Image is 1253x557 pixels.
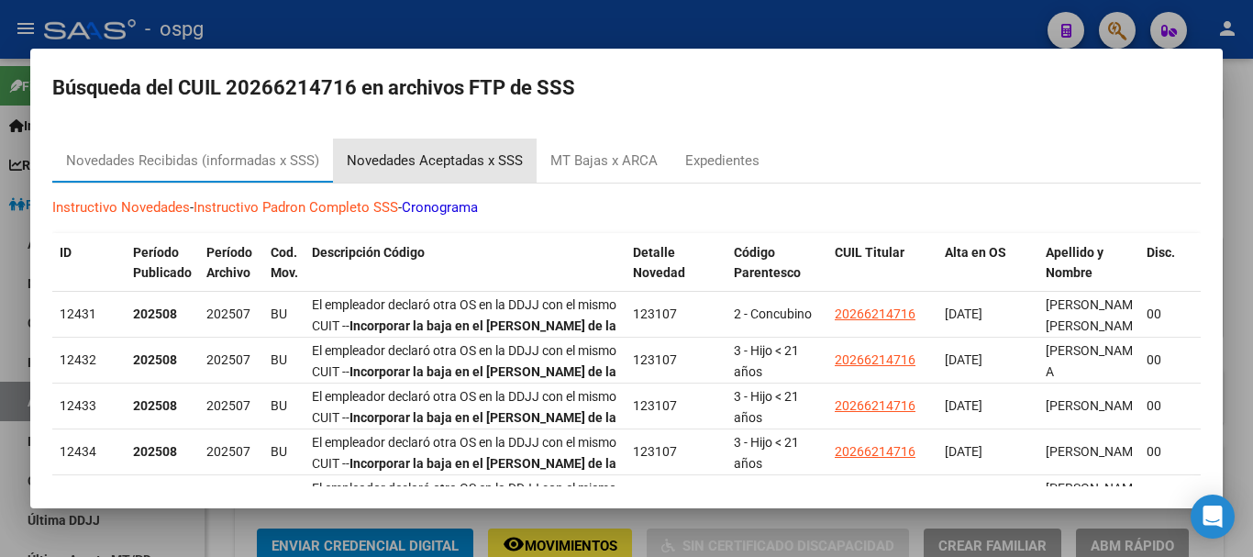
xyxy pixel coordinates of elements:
[133,352,177,367] strong: 202508
[835,245,904,260] span: CUIL Titular
[263,233,305,314] datatable-header-cell: Cod. Mov.
[633,245,685,281] span: Detalle Novedad
[726,233,827,314] datatable-header-cell: Código Parentesco
[305,233,626,314] datatable-header-cell: Descripción Código
[835,352,915,367] span: 20266214716
[66,150,319,172] div: Novedades Recibidas (informadas x SSS)
[312,410,616,467] strong: Incorporar la baja en el [PERSON_NAME] de la obra social. Verificar si el empleador declaro [DOMA...
[685,150,760,172] div: Expedientes
[937,233,1038,314] datatable-header-cell: Alta en OS
[945,352,982,367] span: [DATE]
[206,306,250,321] span: 202507
[133,306,177,321] strong: 202508
[60,306,96,321] span: 12431
[312,364,616,421] strong: Incorporar la baja en el [PERSON_NAME] de la obra social. Verificar si el empleador declaro [DOMA...
[271,398,287,413] span: BU
[52,199,190,216] a: Instructivo Novedades
[312,318,616,375] strong: Incorporar la baja en el [PERSON_NAME] de la obra social. Verificar si el empleador declaro [DOMA...
[734,306,812,321] span: 2 - Concubino
[52,197,1201,218] p: - -
[1046,343,1144,400] span: [PERSON_NAME] A [PERSON_NAME]
[60,398,96,413] span: 12433
[734,343,799,379] span: 3 - Hijo < 21 años
[312,245,425,260] span: Descripción Código
[827,233,937,314] datatable-header-cell: CUIL Titular
[835,398,915,413] span: 20266214716
[1046,398,1144,413] span: [PERSON_NAME]
[271,352,287,367] span: BU
[734,245,801,281] span: Código Parentesco
[1147,304,1187,325] div: 00
[1046,245,1103,281] span: Apellido y Nombre
[1139,233,1194,314] datatable-header-cell: Disc.
[271,306,287,321] span: BU
[133,398,177,413] strong: 202508
[271,245,298,281] span: Cod. Mov.
[133,245,192,281] span: Período Publicado
[1147,395,1187,417] div: 00
[1147,441,1187,462] div: 00
[133,444,177,459] strong: 202508
[1046,444,1144,459] span: [PERSON_NAME]
[194,199,398,216] a: Instructivo Padron Completo SSS
[835,306,915,321] span: 20266214716
[626,233,726,314] datatable-header-cell: Detalle Novedad
[52,233,126,314] datatable-header-cell: ID
[633,306,677,321] span: 123107
[199,233,263,314] datatable-header-cell: Período Archivo
[126,233,199,314] datatable-header-cell: Período Publicado
[1046,481,1144,517] span: [PERSON_NAME] [PERSON_NAME]
[835,444,915,459] span: 20266214716
[734,435,799,471] span: 3 - Hijo < 21 años
[945,444,982,459] span: [DATE]
[312,435,616,512] span: El empleador declaró otra OS en la DDJJ con el mismo CUIT -- -- OS ddjj
[1147,245,1175,260] span: Disc.
[1191,495,1235,539] div: Open Intercom Messenger
[312,343,616,420] span: El empleador declaró otra OS en la DDJJ con el mismo CUIT -- -- OS ddjj
[945,398,982,413] span: [DATE]
[945,306,982,321] span: [DATE]
[312,297,616,374] span: El empleador declaró otra OS en la DDJJ con el mismo CUIT -- -- OS ddjj
[206,352,250,367] span: 202507
[1046,297,1144,333] span: [PERSON_NAME] [PERSON_NAME]
[633,398,677,413] span: 123107
[550,150,658,172] div: MT Bajas x ARCA
[1038,233,1139,314] datatable-header-cell: Apellido y Nombre
[206,444,250,459] span: 202507
[945,245,1006,260] span: Alta en OS
[402,199,478,216] a: Cronograma
[271,444,287,459] span: BU
[633,352,677,367] span: 123107
[1147,350,1187,371] div: 00
[206,245,252,281] span: Período Archivo
[206,398,250,413] span: 202507
[734,389,799,425] span: 3 - Hijo < 21 años
[60,352,96,367] span: 12432
[52,71,1201,106] h2: Búsqueda del CUIL 20266214716 en archivos FTP de SSS
[60,444,96,459] span: 12434
[347,150,523,172] div: Novedades Aceptadas x SSS
[312,456,616,513] strong: Incorporar la baja en el [PERSON_NAME] de la obra social. Verificar si el empleador declaro [DOMA...
[60,245,72,260] span: ID
[312,389,616,466] span: El empleador declaró otra OS en la DDJJ con el mismo CUIT -- -- OS ddjj
[633,444,677,459] span: 123107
